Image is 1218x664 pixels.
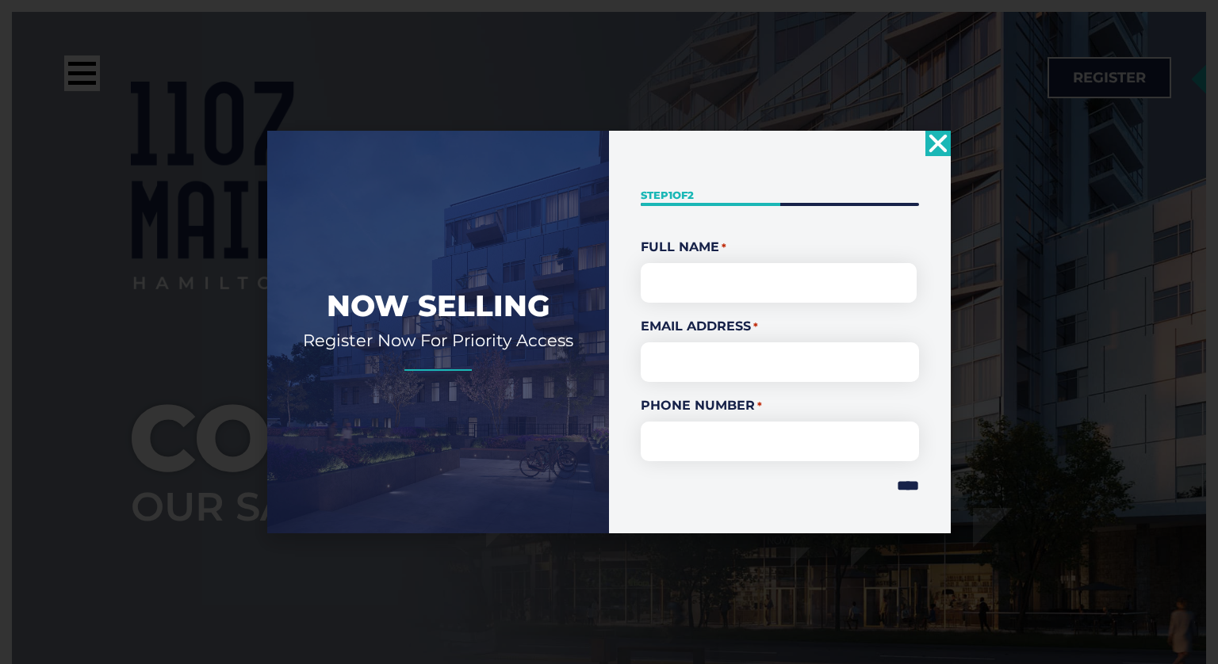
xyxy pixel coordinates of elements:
[641,396,919,415] label: Phone Number
[925,131,951,156] a: Close
[688,189,694,201] span: 2
[291,287,585,325] h2: Now Selling
[641,238,919,257] legend: Full Name
[641,317,919,336] label: Email Address
[291,330,585,351] h2: Register Now For Priority Access
[641,188,919,203] p: Step of
[668,189,672,201] span: 1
